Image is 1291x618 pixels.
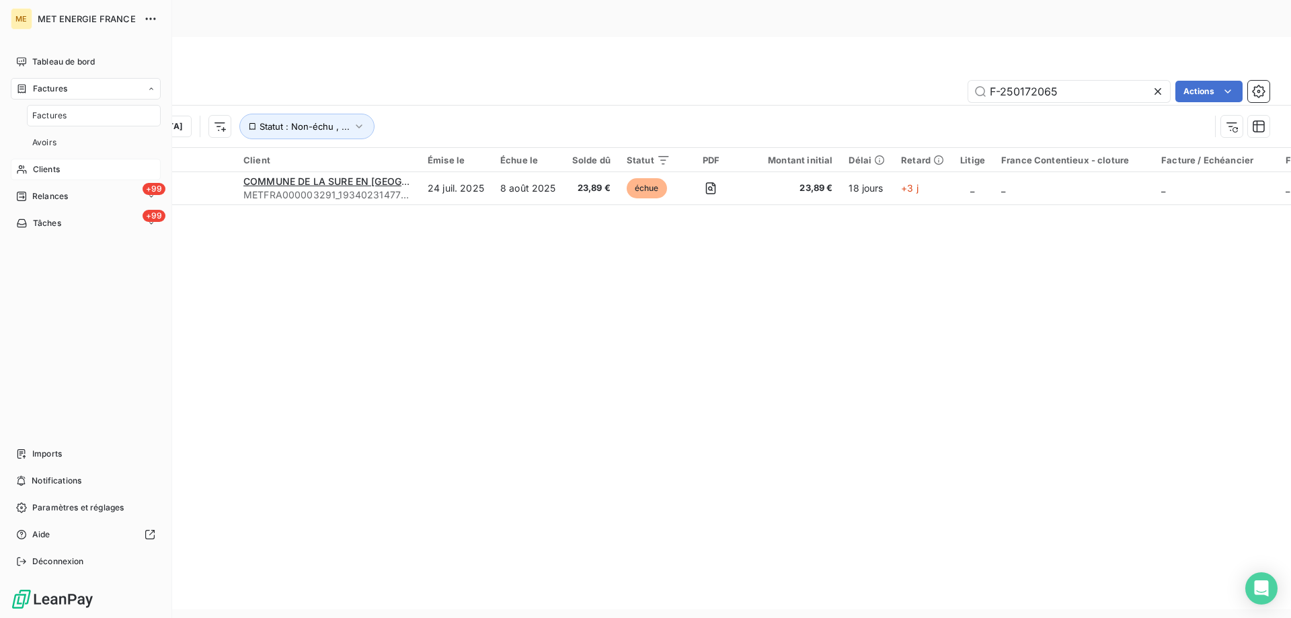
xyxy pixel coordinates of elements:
[32,529,50,541] span: Aide
[11,186,161,207] a: +99Relances
[11,497,161,518] a: Paramètres et réglages
[1245,572,1278,605] div: Open Intercom Messenger
[32,475,81,487] span: Notifications
[33,83,67,95] span: Factures
[500,155,556,165] div: Échue le
[1161,182,1165,194] span: _
[11,443,161,465] a: Imports
[243,155,412,165] div: Client
[32,502,124,514] span: Paramètres et réglages
[11,213,161,234] a: +99Tâches
[1175,81,1243,102] button: Actions
[752,182,832,195] span: 23,89 €
[901,182,918,194] span: +3 j
[752,155,832,165] div: Montant initial
[849,155,885,165] div: Délai
[11,588,94,610] img: Logo LeanPay
[239,114,375,139] button: Statut : Non-échu , ...
[33,163,60,176] span: Clients
[1286,182,1290,194] span: _
[492,172,564,204] td: 8 août 2025
[27,105,161,126] a: Factures
[428,155,484,165] div: Émise le
[1161,155,1269,165] div: Facture / Echéancier
[32,190,68,202] span: Relances
[840,172,893,204] td: 18 jours
[1001,155,1145,165] div: France Contentieux - cloture
[32,56,95,68] span: Tableau de bord
[143,183,165,195] span: +99
[32,137,56,149] span: Avoirs
[243,176,469,187] span: COMMUNE DE LA SURE EN [GEOGRAPHIC_DATA]
[572,182,611,195] span: 23,89 €
[627,178,667,198] span: échue
[901,155,944,165] div: Retard
[32,448,62,460] span: Imports
[143,210,165,222] span: +99
[32,110,67,122] span: Factures
[11,78,161,153] a: FacturesFacturesAvoirs
[627,155,670,165] div: Statut
[572,155,611,165] div: Solde dû
[33,217,61,229] span: Tâches
[11,524,161,545] a: Aide
[260,121,350,132] span: Statut : Non-échu , ...
[970,182,974,194] span: _
[960,155,985,165] div: Litige
[687,155,736,165] div: PDF
[1001,182,1005,194] span: _
[968,81,1170,102] input: Rechercher
[11,51,161,73] a: Tableau de bord
[32,555,84,568] span: Déconnexion
[243,188,412,202] span: METFRA000003291_19340231477631
[11,159,161,180] a: Clients
[420,172,492,204] td: 24 juil. 2025
[27,132,161,153] a: Avoirs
